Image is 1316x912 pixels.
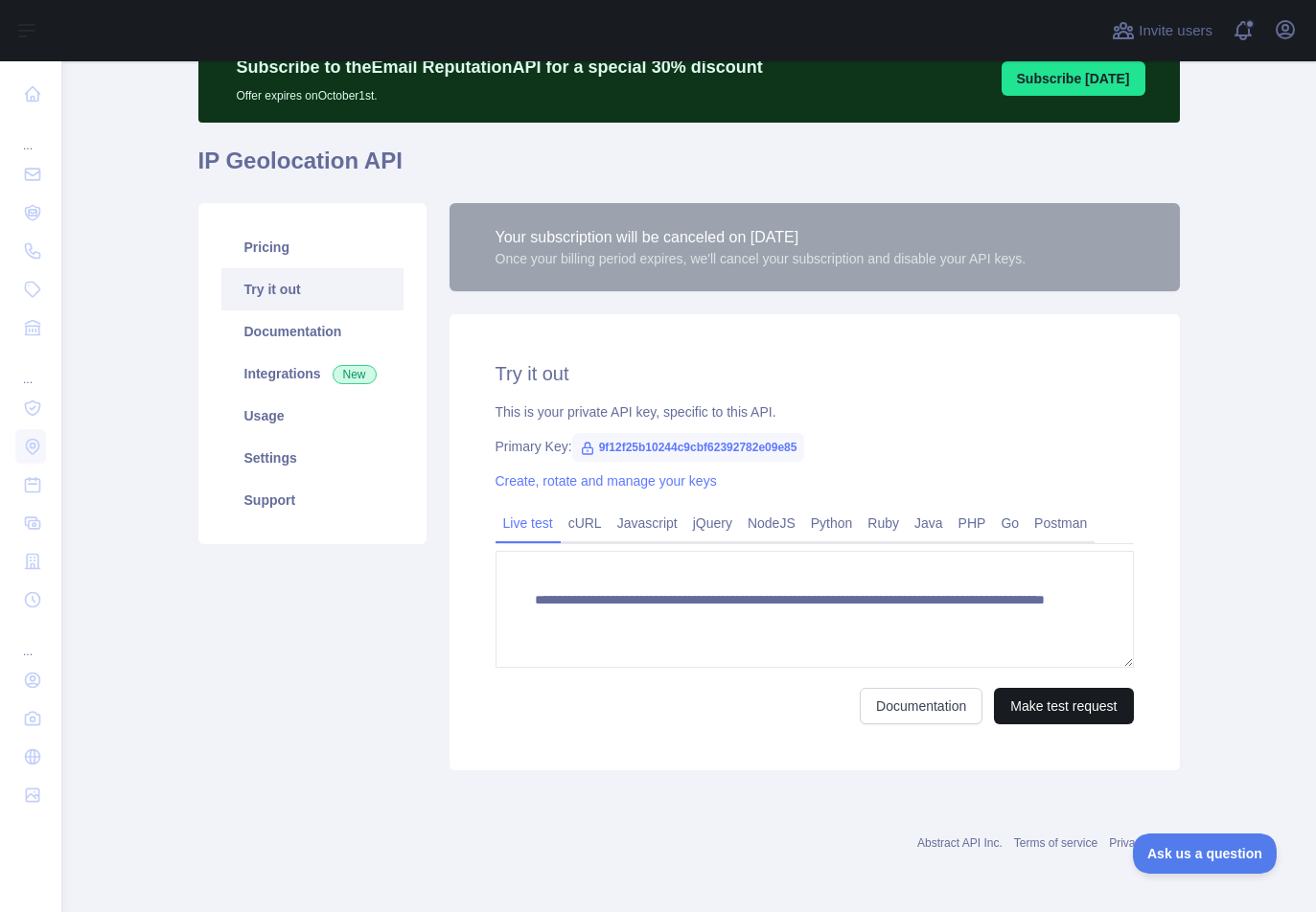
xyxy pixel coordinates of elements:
[1108,15,1216,46] button: Invite users
[803,508,861,538] a: Python
[860,688,982,724] a: Documentation
[221,268,404,310] a: Try it out
[221,437,404,479] a: Settings
[685,508,740,538] a: jQuery
[237,54,763,80] p: Subscribe to the Email Reputation API for a special 30 % discount
[221,395,404,437] a: Usage
[561,508,610,538] a: cURL
[572,433,805,462] span: 9f12f25b10244c9cbf62392782e09e85
[221,479,404,521] a: Support
[333,365,377,384] span: New
[1014,836,1097,850] a: Terms of service
[221,226,404,268] a: Pricing
[221,353,404,395] a: Integrations New
[496,437,1134,456] div: Primary Key:
[496,226,1027,249] div: Your subscription will be canceled on [DATE]
[1002,61,1145,96] button: Subscribe [DATE]
[951,508,994,538] a: PHP
[1133,833,1278,874] iframe: Toggle Customer Support
[1027,508,1095,538] a: Postman
[993,508,1027,538] a: Go
[496,402,1134,422] div: This is your private API key, specific to this API.
[221,310,404,353] a: Documentation
[860,508,907,538] a: Ruby
[15,621,46,659] div: ...
[907,508,951,538] a: Java
[496,249,1027,268] div: Once your billing period expires, we'll cancel your subscription and disable your API keys.
[740,508,803,538] a: NodeJS
[237,80,763,103] p: Offer expires on October 1st.
[917,836,1003,850] a: Abstract API Inc.
[15,115,46,153] div: ...
[15,349,46,387] div: ...
[496,360,1134,387] h2: Try it out
[1139,20,1212,42] span: Invite users
[496,473,717,489] a: Create, rotate and manage your keys
[994,688,1133,724] button: Make test request
[1109,836,1179,850] a: Privacy policy
[610,508,685,538] a: Javascript
[496,508,561,538] a: Live test
[198,146,1180,192] h1: IP Geolocation API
